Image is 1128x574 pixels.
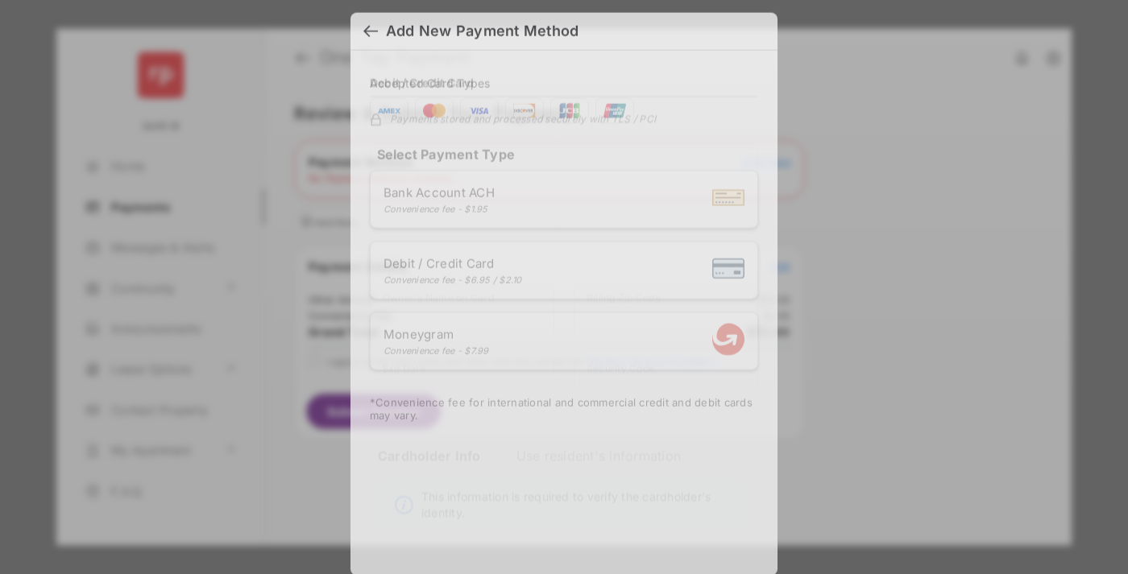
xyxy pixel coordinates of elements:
strong: Cardholder Info [378,448,481,493]
div: Add New Payment Method [386,23,579,40]
span: This information is required to verify the cardholder's identity. [421,489,741,521]
iframe: Credit card field [370,214,758,285]
label: Use resident's information [516,448,681,464]
h4: Debit / Credit Card [370,76,475,89]
div: Payments stored and processed securely with TLS / PCI [370,110,758,125]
